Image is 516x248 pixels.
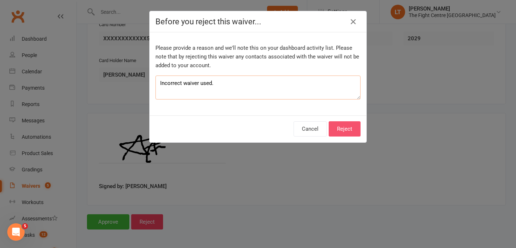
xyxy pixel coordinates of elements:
[348,16,359,28] button: Close
[329,121,361,137] button: Reject
[7,223,25,241] iframe: Intercom live chat
[155,44,361,70] p: Please provide a reason and we'll note this on your dashboard activity list. Please note that by ...
[22,223,28,229] span: 5
[155,17,361,26] h4: Before you reject this waiver...
[294,121,327,137] button: Cancel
